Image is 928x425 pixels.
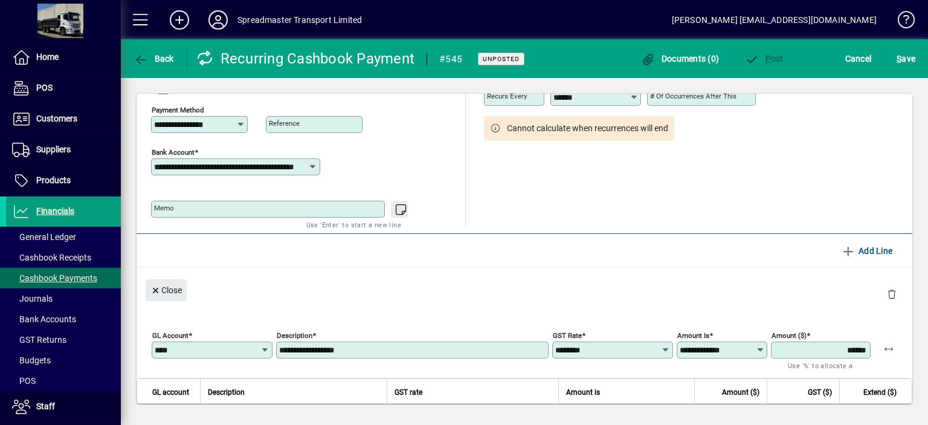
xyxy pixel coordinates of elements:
[650,92,736,100] mat-label: # of occurrences after this
[566,386,600,399] span: Amount is
[877,279,906,308] button: Delete
[889,2,913,42] a: Knowledge Base
[130,48,177,70] button: Back
[744,54,784,63] span: ost
[160,9,199,31] button: Add
[741,48,787,70] button: Post
[36,206,74,216] span: Financials
[152,148,195,157] mat-label: Bank Account
[677,331,709,340] mat-label: Amount is
[199,9,237,31] button: Profile
[6,135,121,165] a: Suppliers
[845,49,872,68] span: Cancel
[36,401,55,411] span: Staff
[237,10,362,30] div: Spreadmaster Transport Limited
[6,392,121,422] a: Staff
[808,386,832,399] span: GST ($)
[487,92,527,100] mat-label: Recurs every
[36,114,77,123] span: Customers
[269,119,300,128] mat-label: Reference
[12,232,76,242] span: General Ledger
[6,288,121,309] a: Journals
[196,49,415,68] div: Recurring Cashbook Payment
[6,309,121,329] a: Bank Accounts
[772,331,807,340] mat-label: Amount ($)
[6,42,121,73] a: Home
[897,49,915,68] span: ave
[874,334,903,363] button: Apply remaining balance
[6,329,121,350] a: GST Returns
[6,371,121,391] a: POS
[6,166,121,196] a: Products
[12,335,66,345] span: GST Returns
[842,48,875,70] button: Cancel
[765,54,771,63] span: P
[439,50,462,69] div: #545
[877,288,906,299] app-page-header-button: Delete
[6,227,121,247] a: General Ledger
[897,54,901,63] span: S
[6,73,121,103] a: POS
[36,144,71,154] span: Suppliers
[6,104,121,134] a: Customers
[134,54,174,63] span: Back
[841,241,893,261] span: Add Line
[36,52,59,62] span: Home
[722,386,759,399] span: Amount ($)
[121,48,187,70] app-page-header-button: Back
[672,10,877,30] div: [PERSON_NAME] [EMAIL_ADDRESS][DOMAIN_NAME]
[12,355,51,365] span: Budgets
[36,175,71,185] span: Products
[507,122,668,135] span: Cannot calculate when recurrences will end
[483,55,520,63] span: Unposted
[12,376,36,386] span: POS
[6,268,121,288] a: Cashbook Payments
[12,273,97,283] span: Cashbook Payments
[154,204,174,212] mat-label: Memo
[836,240,898,262] button: Add Line
[152,386,189,399] span: GL account
[640,54,719,63] span: Documents (0)
[553,331,582,340] mat-label: GST rate
[143,284,190,295] app-page-header-button: Close
[788,358,861,384] mat-hint: Use '%' to allocate a percentage
[12,294,53,303] span: Journals
[152,106,204,114] mat-label: Payment method
[395,386,422,399] span: GST rate
[863,386,897,399] span: Extend ($)
[146,279,187,301] button: Close
[6,247,121,268] a: Cashbook Receipts
[208,386,245,399] span: Description
[152,331,188,340] mat-label: GL Account
[306,218,401,232] mat-hint: Use 'Enter' to start a new line
[12,253,91,262] span: Cashbook Receipts
[150,281,182,300] span: Close
[277,331,312,340] mat-label: Description
[6,350,121,371] a: Budgets
[894,48,918,70] button: Save
[36,83,53,92] span: POS
[12,314,76,324] span: Bank Accounts
[637,48,722,70] button: Documents (0)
